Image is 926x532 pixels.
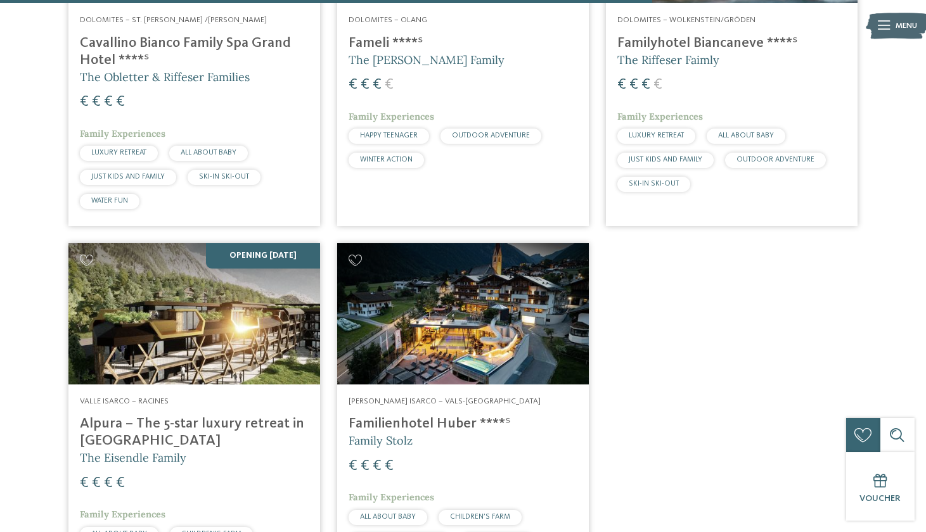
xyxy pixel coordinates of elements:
[373,77,382,92] span: €
[104,94,113,110] span: €
[736,156,814,163] span: OUTDOOR ADVENTURE
[361,459,370,474] span: €
[385,77,394,92] span: €
[349,16,427,24] span: Dolomites – Olang
[80,16,267,24] span: Dolomites – St. [PERSON_NAME] /[PERSON_NAME]
[349,53,505,67] span: The [PERSON_NAME] Family
[116,476,125,491] span: €
[92,94,101,110] span: €
[349,433,413,448] span: Family Stolz
[450,513,510,521] span: CHILDREN’S FARM
[349,459,357,474] span: €
[360,132,418,139] span: HAPPY TEENAGER
[80,476,89,491] span: €
[385,459,394,474] span: €
[617,35,846,52] h4: Familyhotel Biancaneve ****ˢ
[641,77,650,92] span: €
[80,397,169,405] span: Valle Isarco – Racines
[629,180,679,187] span: SKI-IN SKI-OUT
[859,494,901,503] span: Voucher
[80,128,165,139] span: Family Experiences
[80,70,250,84] span: The Obletter & Riffeser Families
[452,132,530,139] span: OUTDOOR ADVENTURE
[104,476,113,491] span: €
[349,111,434,122] span: Family Experiences
[629,77,638,92] span: €
[373,459,382,474] span: €
[718,132,774,139] span: ALL ABOUT BABY
[360,513,416,521] span: ALL ABOUT BABY
[199,173,249,180] span: SKI-IN SKI-OUT
[91,173,165,180] span: JUST KIDS AND FAMILY
[337,243,589,384] img: Looking for family hotels? Find the best ones here!
[80,94,89,110] span: €
[617,53,719,67] span: The Riffeser Faimly
[68,243,320,384] img: Looking for family hotels? Find the best ones here!
[91,197,128,205] span: WATER FUN
[349,77,357,92] span: €
[92,476,101,491] span: €
[349,415,577,433] h4: Familienhotel Huber ****ˢ
[91,149,146,156] span: LUXURY RETREAT
[653,77,662,92] span: €
[617,16,756,24] span: Dolomites – Wolkenstein/Gröden
[361,77,370,92] span: €
[846,452,915,521] a: Voucher
[349,491,434,503] span: Family Experiences
[629,156,702,163] span: JUST KIDS AND FAMILY
[349,397,541,405] span: [PERSON_NAME] Isarco – Vals-[GEOGRAPHIC_DATA]
[80,450,186,465] span: The Eisendle Family
[629,132,684,139] span: LUXURY RETREAT
[80,35,309,69] h4: Cavallino Bianco Family Spa Grand Hotel ****ˢ
[80,415,309,450] h4: Alpura – The 5-star luxury retreat in [GEOGRAPHIC_DATA]
[80,509,165,520] span: Family Experiences
[116,94,125,110] span: €
[617,77,626,92] span: €
[360,156,413,163] span: WINTER ACTION
[181,149,236,156] span: ALL ABOUT BABY
[617,111,703,122] span: Family Experiences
